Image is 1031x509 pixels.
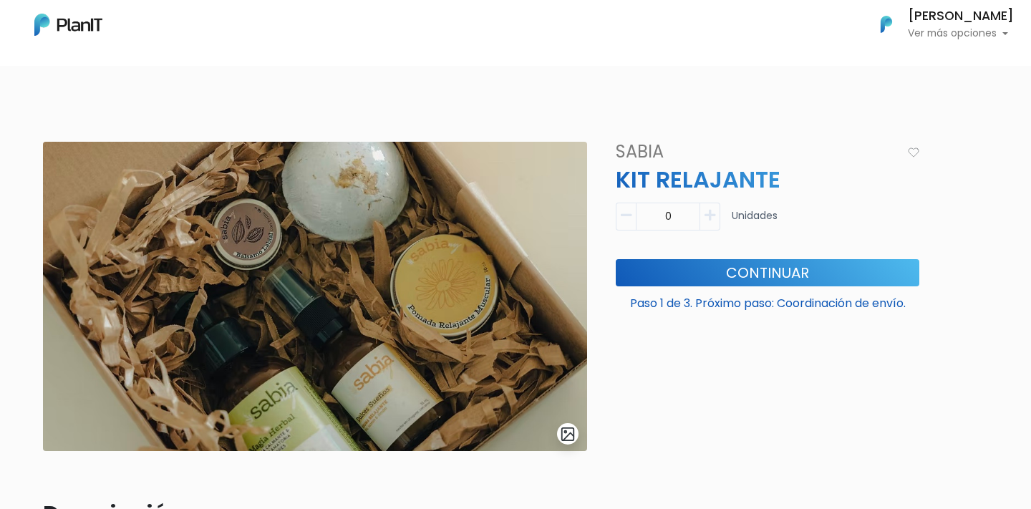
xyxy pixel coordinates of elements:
button: Continuar [616,259,919,286]
img: heart_icon [908,147,919,157]
img: gallery-light [560,426,576,442]
button: PlanIt Logo [PERSON_NAME] Ver más opciones [862,6,1014,43]
p: Paso 1 de 3. Próximo paso: Coordinación de envío. [616,289,919,312]
p: Ver más opciones [908,29,1014,39]
p: Unidades [732,208,778,236]
h4: Sabia [607,142,901,163]
h6: [PERSON_NAME] [908,10,1014,23]
p: KIT RELAJANTE [607,163,928,197]
img: PlanIt Logo [34,14,102,36]
img: 9A159ECA-3452-4DC8-A68F-9EF8AB81CC9F.jpeg [43,142,587,451]
img: PlanIt Logo [871,9,902,40]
